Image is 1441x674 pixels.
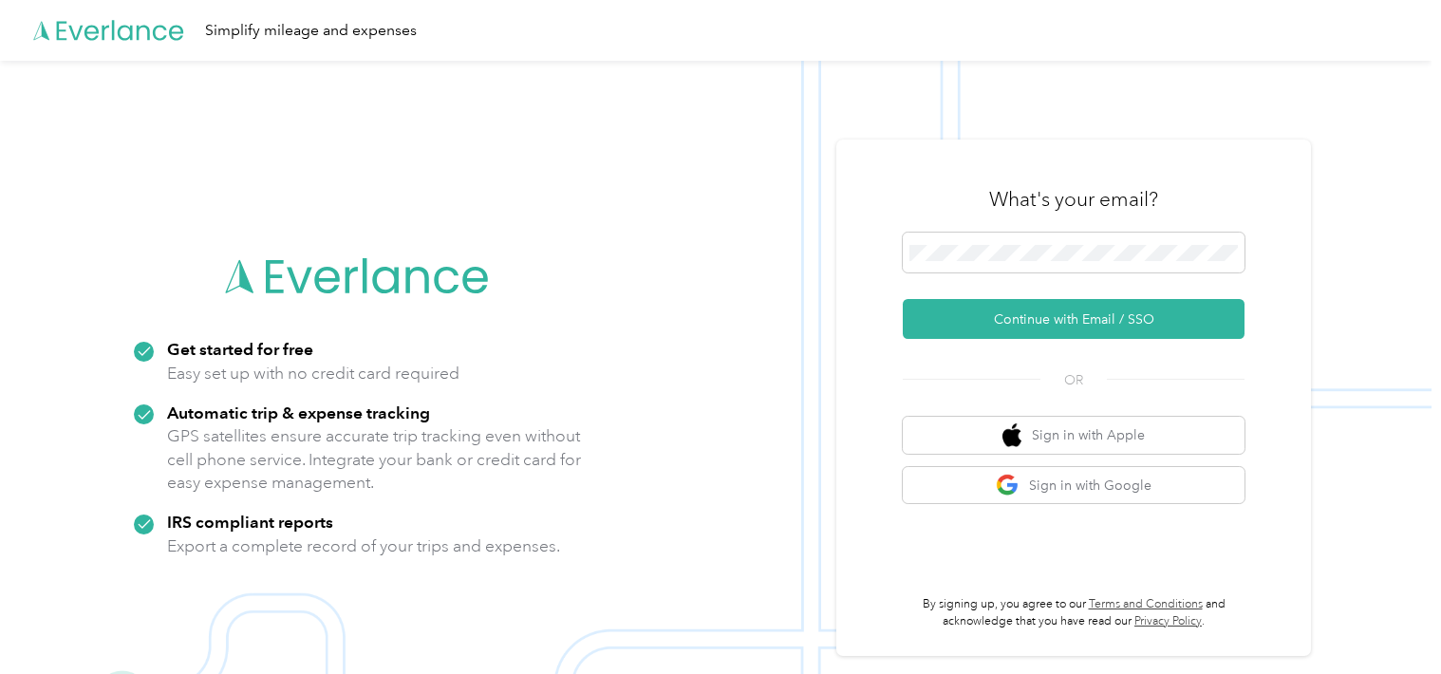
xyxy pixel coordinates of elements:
[167,424,582,495] p: GPS satellites ensure accurate trip tracking even without cell phone service. Integrate your bank...
[1134,614,1202,628] a: Privacy Policy
[903,467,1244,504] button: google logoSign in with Google
[167,534,560,558] p: Export a complete record of your trips and expenses.
[996,474,1020,497] img: google logo
[167,339,313,359] strong: Get started for free
[205,19,417,43] div: Simplify mileage and expenses
[903,596,1244,629] p: By signing up, you agree to our and acknowledge that you have read our .
[167,362,459,385] p: Easy set up with no credit card required
[1040,370,1107,390] span: OR
[903,417,1244,454] button: apple logoSign in with Apple
[1089,597,1203,611] a: Terms and Conditions
[989,186,1158,213] h3: What's your email?
[1002,423,1021,447] img: apple logo
[167,512,333,532] strong: IRS compliant reports
[903,299,1244,339] button: Continue with Email / SSO
[167,403,430,422] strong: Automatic trip & expense tracking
